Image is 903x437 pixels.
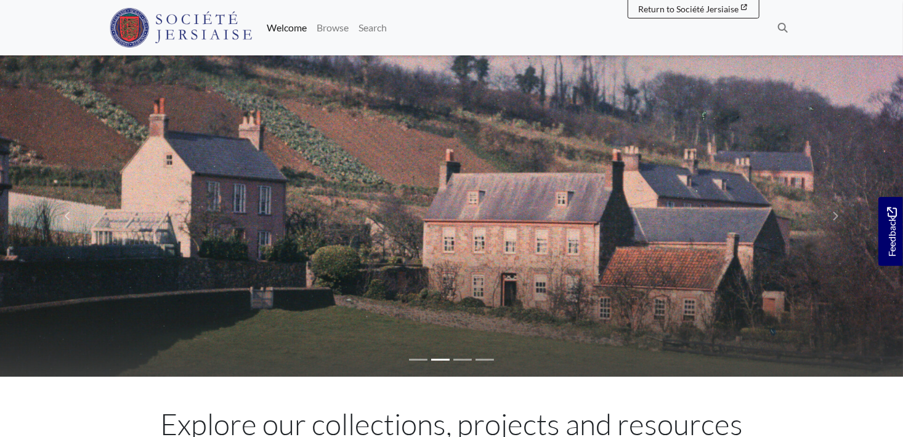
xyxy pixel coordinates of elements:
a: Welcome [262,15,312,40]
img: Société Jersiaise [110,8,252,47]
a: Move to next slideshow image [767,55,903,377]
a: Société Jersiaise logo [110,5,252,50]
span: Return to Société Jersiaise [638,4,739,14]
a: Browse [312,15,354,40]
a: Search [354,15,392,40]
